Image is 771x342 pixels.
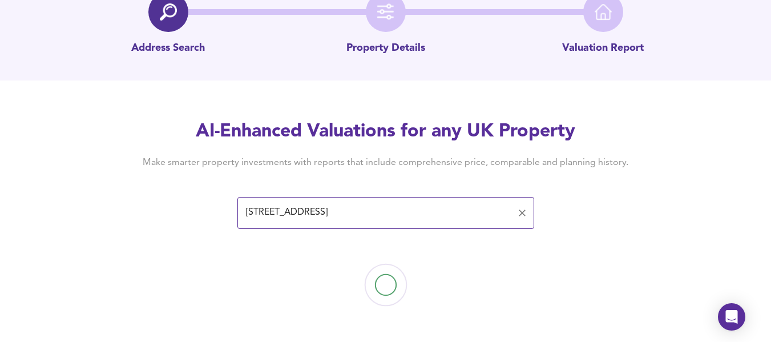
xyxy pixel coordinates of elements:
[126,119,646,144] h2: AI-Enhanced Valuations for any UK Property
[329,228,443,342] img: Loading...
[595,3,612,21] img: home-icon
[562,41,644,56] p: Valuation Report
[514,205,530,221] button: Clear
[160,3,177,21] img: search-icon
[126,156,646,169] h4: Make smarter property investments with reports that include comprehensive price, comparable and p...
[718,303,745,331] div: Open Intercom Messenger
[377,3,394,21] img: filter-icon
[243,202,512,224] input: Enter a postcode to start...
[131,41,205,56] p: Address Search
[346,41,425,56] p: Property Details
